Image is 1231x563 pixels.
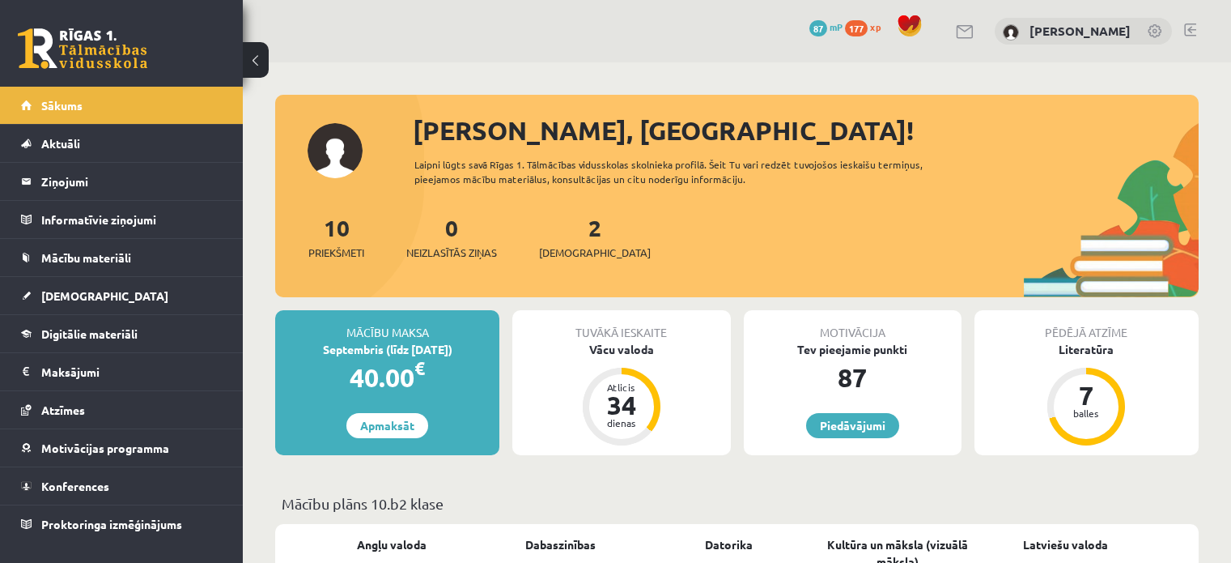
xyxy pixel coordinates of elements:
[41,403,85,417] span: Atzīmes
[414,157,969,186] div: Laipni lūgts savā Rīgas 1. Tālmācības vidusskolas skolnieka profilā. Šeit Tu vari redzēt tuvojošo...
[406,245,497,261] span: Neizlasītās ziņas
[21,277,223,314] a: [DEMOGRAPHIC_DATA]
[974,341,1199,358] div: Literatūra
[512,310,730,341] div: Tuvākā ieskaite
[597,418,646,428] div: dienas
[809,20,843,33] a: 87 mP
[870,20,881,33] span: xp
[41,479,109,493] span: Konferences
[512,341,730,448] a: Vācu valoda Atlicis 34 dienas
[275,310,499,341] div: Mācību maksa
[744,341,961,358] div: Tev pieejamie punkti
[21,163,223,200] a: Ziņojumi
[275,341,499,358] div: Septembris (līdz [DATE])
[597,382,646,392] div: Atlicis
[41,288,168,303] span: [DEMOGRAPHIC_DATA]
[406,213,497,261] a: 0Neizlasītās ziņas
[21,505,223,543] a: Proktoringa izmēģinājums
[21,201,223,238] a: Informatīvie ziņojumi
[525,536,596,553] a: Dabaszinības
[512,341,730,358] div: Vācu valoda
[830,20,843,33] span: mP
[21,467,223,505] a: Konferences
[41,98,83,113] span: Sākums
[21,353,223,390] a: Maksājumi
[308,213,364,261] a: 10Priekšmeti
[1023,536,1108,553] a: Latviešu valoda
[1062,408,1110,418] div: balles
[41,250,131,265] span: Mācību materiāli
[357,536,427,553] a: Angļu valoda
[346,413,428,438] a: Apmaksāt
[1062,382,1110,408] div: 7
[845,20,889,33] a: 177 xp
[21,429,223,467] a: Motivācijas programma
[41,441,169,455] span: Motivācijas programma
[21,315,223,352] a: Digitālie materiāli
[18,28,147,69] a: Rīgas 1. Tālmācības vidusskola
[21,239,223,276] a: Mācību materiāli
[41,163,223,200] legend: Ziņojumi
[308,245,364,261] span: Priekšmeti
[41,517,182,531] span: Proktoringa izmēģinājums
[413,111,1199,150] div: [PERSON_NAME], [GEOGRAPHIC_DATA]!
[539,213,651,261] a: 2[DEMOGRAPHIC_DATA]
[1029,23,1131,39] a: [PERSON_NAME]
[744,310,961,341] div: Motivācija
[597,392,646,418] div: 34
[282,493,1192,514] p: Mācību plāns 10.b2 klase
[41,326,138,341] span: Digitālie materiāli
[21,125,223,162] a: Aktuāli
[845,20,868,36] span: 177
[1003,24,1019,41] img: Aleksandrija Līduma
[974,310,1199,341] div: Pēdējā atzīme
[744,358,961,397] div: 87
[41,353,223,390] legend: Maksājumi
[21,391,223,429] a: Atzīmes
[414,356,425,380] span: €
[809,20,827,36] span: 87
[275,358,499,397] div: 40.00
[21,87,223,124] a: Sākums
[41,136,80,151] span: Aktuāli
[974,341,1199,448] a: Literatūra 7 balles
[539,245,651,261] span: [DEMOGRAPHIC_DATA]
[41,201,223,238] legend: Informatīvie ziņojumi
[806,413,899,438] a: Piedāvājumi
[705,536,753,553] a: Datorika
